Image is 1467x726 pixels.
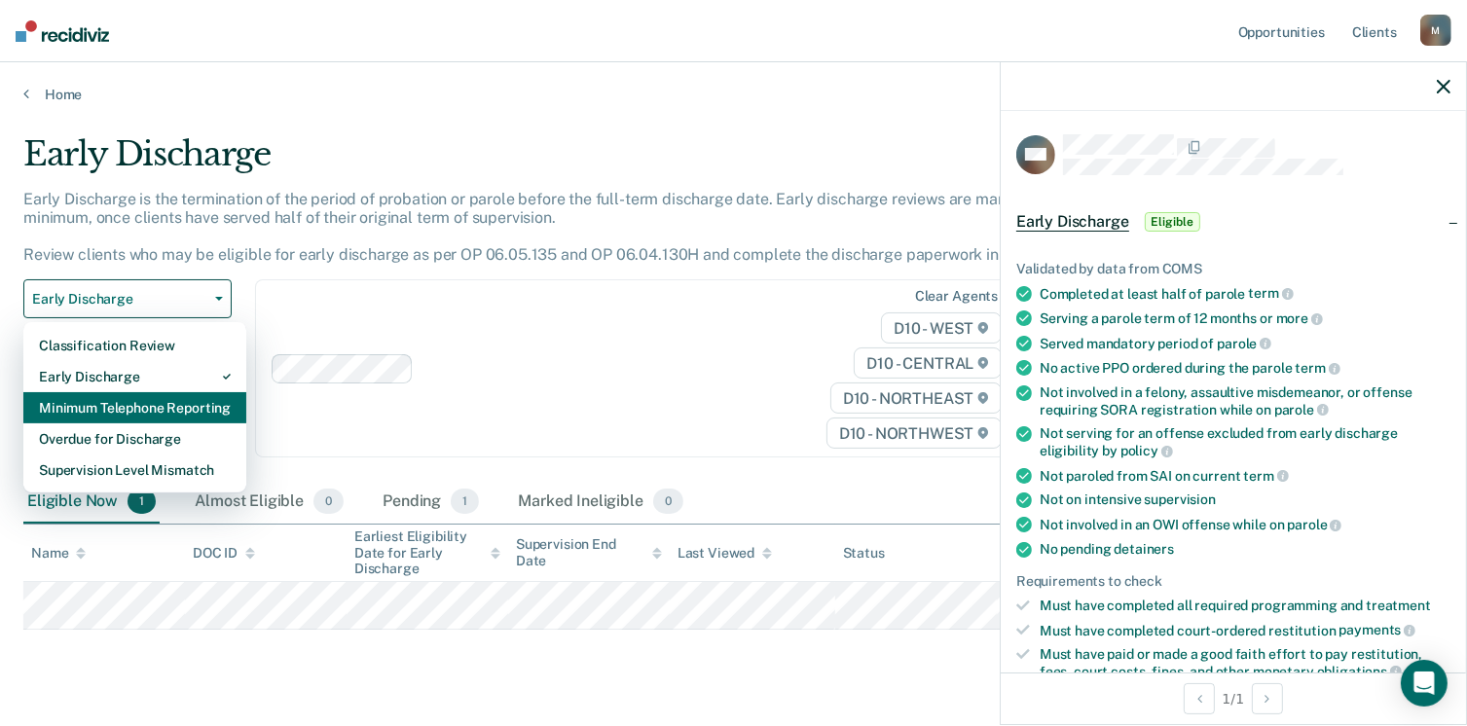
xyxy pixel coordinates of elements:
div: Name [31,545,86,562]
div: 1 / 1 [1001,672,1466,724]
div: Early Discharge [23,134,1123,190]
div: Minimum Telephone Reporting [39,392,231,423]
span: supervision [1145,491,1216,507]
span: parole [1287,517,1341,532]
div: Almost Eligible [191,481,348,524]
div: Validated by data from COMS [1016,261,1450,277]
div: Served mandatory period of [1040,335,1450,352]
div: Overdue for Discharge [39,423,231,454]
div: Completed at least half of parole [1040,285,1450,303]
div: Supervision End Date [516,536,662,569]
span: detainers [1114,541,1174,557]
span: D10 - NORTHWEST [826,417,1002,449]
span: treatment [1366,598,1431,613]
span: parole [1217,336,1271,351]
div: Must have paid or made a good faith effort to pay restitution, fees, court costs, fines, and othe... [1040,646,1450,679]
span: Early Discharge [1016,212,1129,232]
span: payments [1339,622,1416,637]
div: Must have completed court-ordered restitution [1040,622,1450,639]
div: Must have completed all required programming and [1040,598,1450,614]
span: Early Discharge [32,291,207,308]
div: Eligible Now [23,481,160,524]
span: D10 - WEST [881,312,1002,344]
span: D10 - NORTHEAST [830,382,1002,414]
button: Previous Opportunity [1184,683,1215,714]
p: Early Discharge is the termination of the period of probation or parole before the full-term disc... [23,190,1070,265]
span: term [1248,285,1293,301]
div: Early Discharge [39,361,231,392]
div: Classification Review [39,330,231,361]
div: Pending [379,481,483,524]
div: Not paroled from SAI on current [1040,467,1450,485]
div: Open Intercom Messenger [1401,660,1448,707]
div: Clear agents [915,288,998,305]
span: more [1276,310,1323,326]
span: 0 [313,489,344,514]
span: parole [1274,402,1329,417]
div: Not serving for an offense excluded from early discharge eligibility by [1040,425,1450,458]
div: DOC ID [193,545,255,562]
div: Not on intensive [1040,491,1450,508]
div: Serving a parole term of 12 months or [1040,309,1450,327]
span: 0 [653,489,683,514]
span: term [1295,360,1339,376]
span: policy [1120,443,1173,458]
div: Requirements to check [1016,573,1450,590]
img: Recidiviz [16,20,109,42]
div: Not involved in an OWI offense while on [1040,516,1450,533]
div: Supervision Level Mismatch [39,454,231,486]
span: 1 [451,489,479,514]
div: M [1420,15,1451,46]
div: Earliest Eligibility Date for Early Discharge [354,528,500,577]
span: term [1244,468,1289,484]
div: No pending [1040,541,1450,558]
span: obligations [1317,664,1402,679]
span: D10 - CENTRAL [854,347,1002,379]
span: 1 [128,489,156,514]
div: Not involved in a felony, assaultive misdemeanor, or offense requiring SORA registration while on [1040,384,1450,417]
button: Next Opportunity [1252,683,1283,714]
div: Early DischargeEligible [1001,191,1466,253]
a: Home [23,86,1444,103]
span: Eligible [1145,212,1200,232]
div: No active PPO ordered during the parole [1040,359,1450,377]
div: Status [843,545,885,562]
div: Last Viewed [678,545,772,562]
div: Marked Ineligible [514,481,687,524]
